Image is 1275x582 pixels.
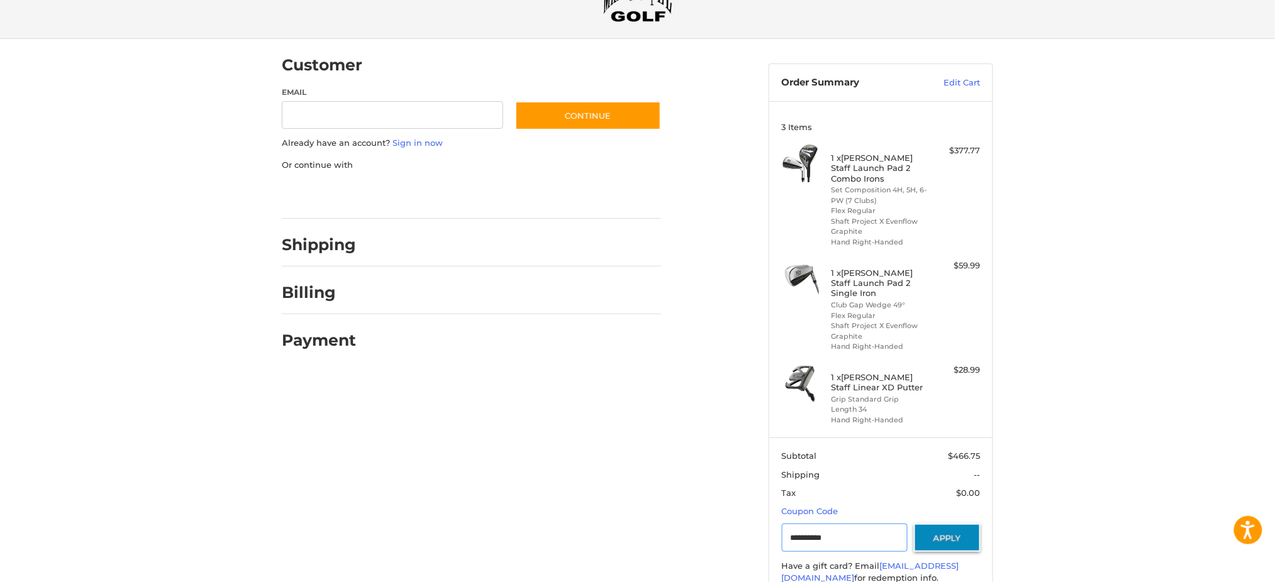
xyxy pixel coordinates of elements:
[914,524,981,552] button: Apply
[515,101,661,130] button: Continue
[393,138,443,148] a: Sign in now
[949,451,981,461] span: $466.75
[931,364,981,376] div: $28.99
[782,451,817,461] span: Subtotal
[282,137,661,150] p: Already have an account?
[782,524,908,552] input: Gift Certificate or Coupon Code
[832,185,928,206] li: Set Composition 4H, 5H, 6-PW (7 Clubs)
[931,260,981,272] div: $59.99
[832,394,928,405] li: Grip Standard Grip
[832,300,928,310] li: Club Gap Wedge 49°
[782,77,917,89] h3: Order Summary
[832,404,928,415] li: Length 34
[931,145,981,157] div: $377.77
[832,415,928,426] li: Hand Right-Handed
[832,237,928,248] li: Hand Right-Handed
[832,153,928,184] h4: 1 x [PERSON_NAME] Staff Launch Pad 2 Combo Irons
[384,184,479,206] iframe: PayPal-paylater
[832,341,928,352] li: Hand Right-Handed
[782,506,838,516] a: Coupon Code
[832,206,928,216] li: Flex Regular
[832,268,928,299] h4: 1 x [PERSON_NAME] Staff Launch Pad 2 Single Iron
[782,488,796,498] span: Tax
[282,283,355,302] h2: Billing
[282,235,356,255] h2: Shipping
[832,321,928,341] li: Shaft Project X Evenflow Graphite
[957,488,981,498] span: $0.00
[282,55,362,75] h2: Customer
[974,469,981,480] span: --
[282,159,661,172] p: Or continue with
[832,310,928,321] li: Flex Regular
[782,122,981,132] h3: 3 Items
[278,184,372,206] iframe: PayPal-paypal
[282,87,503,98] label: Email
[832,216,928,237] li: Shaft Project X Evenflow Graphite
[282,331,356,350] h2: Payment
[491,184,586,206] iframe: PayPal-venmo
[917,77,981,89] a: Edit Cart
[832,372,928,393] h4: 1 x [PERSON_NAME] Staff Linear XD Putter
[782,469,820,480] span: Shipping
